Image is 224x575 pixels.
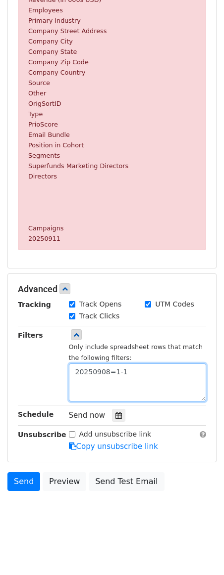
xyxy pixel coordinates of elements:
[28,69,85,76] small: Company Country
[28,110,43,118] small: Type
[79,299,122,310] label: Track Opens
[28,152,60,159] small: Segments
[28,141,84,149] small: Position in Cohort
[28,38,73,45] small: Company City
[28,27,107,35] small: Company Street Address
[28,224,63,232] small: Campaigns
[79,311,120,321] label: Track Clicks
[18,284,206,295] h5: Advanced
[7,472,40,491] a: Send
[28,17,81,24] small: Primary Industry
[18,301,51,309] strong: Tracking
[28,79,50,87] small: Source
[43,472,86,491] a: Preview
[28,58,89,66] small: Company Zip Code
[69,442,158,451] a: Copy unsubscribe link
[28,173,57,180] small: Directors
[155,299,194,310] label: UTM Codes
[89,472,164,491] a: Send Test Email
[69,343,203,362] small: Only include spreadsheet rows that match the following filters:
[18,410,54,418] strong: Schedule
[18,331,43,339] strong: Filters
[28,162,128,170] small: Superfunds Marketing Directors
[18,431,66,439] strong: Unsubscribe
[28,131,70,138] small: Email Bundle
[28,100,61,107] small: OrigSortID
[28,121,58,128] small: PrioScore
[28,235,60,242] small: 20250911
[69,411,106,420] span: Send now
[79,429,152,440] label: Add unsubscribe link
[28,6,63,14] small: Employees
[174,528,224,575] iframe: Chat Widget
[28,48,77,55] small: Company State
[28,89,46,97] small: Other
